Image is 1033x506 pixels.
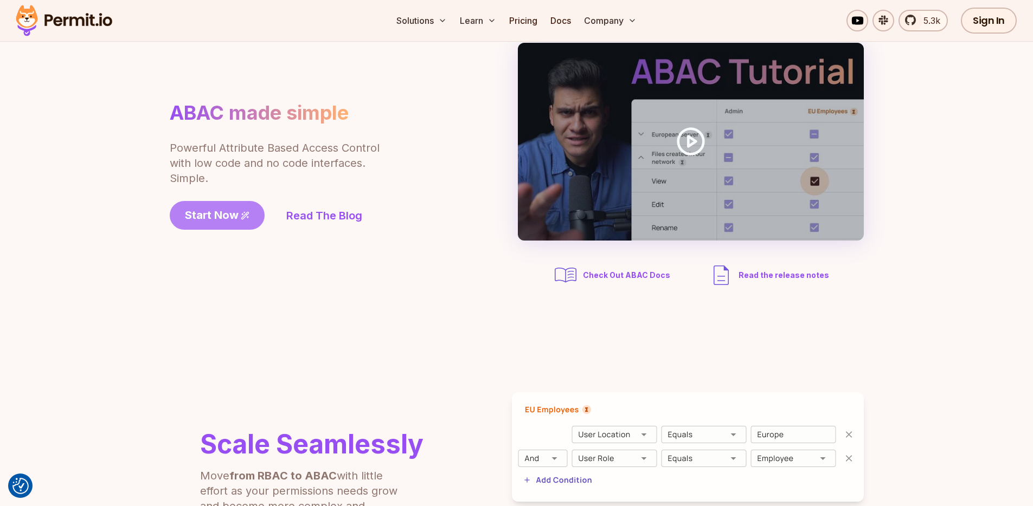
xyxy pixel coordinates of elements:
[12,478,29,494] img: Revisit consent button
[580,10,641,31] button: Company
[455,10,501,31] button: Learn
[170,201,265,230] a: Start Now
[200,431,424,457] h2: Scale Seamlessly
[229,469,337,482] b: from RBAC to ABAC
[961,8,1017,34] a: Sign In
[170,140,381,186] p: Powerful Attribute Based Access Control with low code and no code interfaces. Simple.
[708,262,829,288] a: Read the release notes
[505,10,542,31] a: Pricing
[392,10,451,31] button: Solutions
[11,2,117,39] img: Permit logo
[170,101,349,125] h1: ABAC made simple
[739,270,829,281] span: Read the release notes
[708,262,734,288] img: description
[286,208,362,223] a: Read The Blog
[185,207,239,223] span: Start Now
[553,262,673,288] a: Check Out ABAC Docs
[546,10,575,31] a: Docs
[12,478,29,494] button: Consent Preferences
[583,270,670,281] span: Check Out ABAC Docs
[553,262,579,288] img: abac docs
[899,10,948,31] a: 5.3k
[917,14,940,27] span: 5.3k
